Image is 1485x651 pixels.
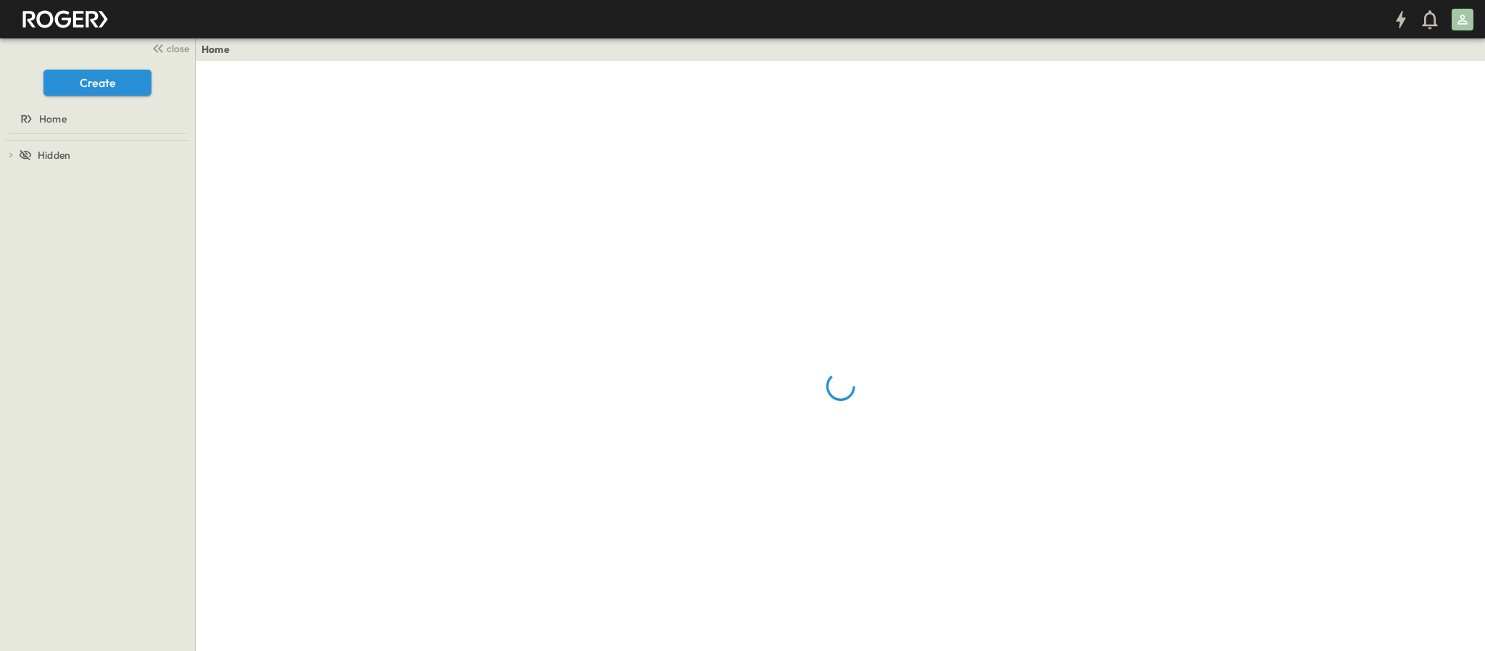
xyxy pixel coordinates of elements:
[3,109,189,129] a: Home
[201,42,230,57] a: Home
[167,41,189,56] span: close
[39,112,67,126] span: Home
[38,148,70,162] span: Hidden
[43,70,151,96] button: Create
[201,42,238,57] nav: breadcrumbs
[146,38,192,58] button: close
